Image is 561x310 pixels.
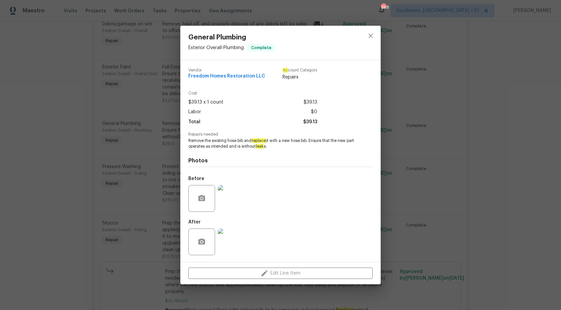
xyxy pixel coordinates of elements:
button: close [363,28,379,44]
span: $39.13 [303,117,317,127]
h5: Before [188,176,204,181]
span: Cost [188,91,317,96]
em: replace [251,138,266,143]
span: count Category [283,68,317,72]
span: Repairs needed [188,132,373,137]
div: 648 [381,4,386,11]
span: Total [188,117,200,127]
span: Vendor [188,68,265,72]
span: Freedom Homes Restoration LLC [188,74,265,79]
span: Remove the existing hose bib and it with a new hose bib. Ensure that the new part operates as int... [188,138,354,149]
span: Labor [188,107,201,117]
h5: After [188,220,201,224]
em: leak [255,144,264,149]
span: $39.13 [304,98,317,107]
span: Complete [248,44,274,51]
span: Repairs [283,74,317,81]
h4: Photos [188,157,373,164]
span: $0 [311,107,317,117]
span: General Plumbing [188,34,275,41]
span: $39.13 x 1 count [188,98,223,107]
em: Ac [283,68,288,72]
span: Exterior Overall - Plumbing [188,45,244,50]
